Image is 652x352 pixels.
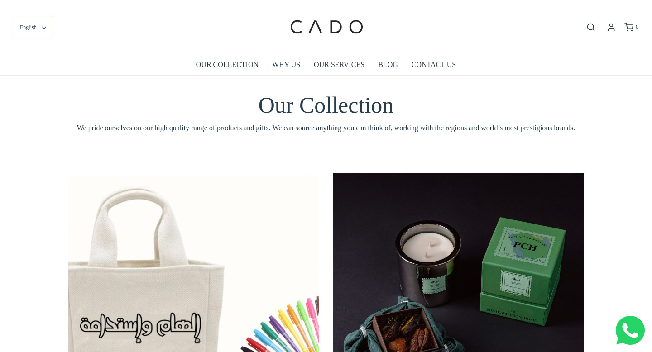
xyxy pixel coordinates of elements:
a: WHY US [272,54,300,75]
img: Whatsapp [616,316,645,345]
a: 0 [623,23,638,32]
a: OUR COLLECTION [196,54,259,75]
button: Open search bar [583,22,599,32]
a: CONTACT US [412,54,456,75]
button: English [14,17,53,38]
a: OUR SERVICES [314,54,364,75]
span: We pride ourselves on our high quality range of products and gifts. We can source anything you ca... [68,122,584,134]
img: cadogifting [288,7,364,48]
span: 0 [636,24,638,30]
span: English [20,23,37,32]
span: Our Collection [259,92,394,118]
a: BLOG [378,54,398,75]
